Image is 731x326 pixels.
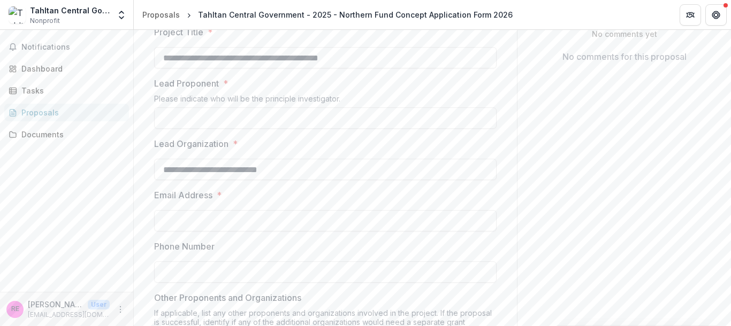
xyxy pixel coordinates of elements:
p: Phone Number [154,240,215,253]
a: Dashboard [4,60,129,77]
button: Notifications [4,38,129,56]
div: Dashboard [21,63,120,74]
span: Nonprofit [30,16,60,26]
button: Get Help [705,4,727,26]
a: Documents [4,126,129,143]
p: User [88,300,110,309]
p: Lead Proponent [154,77,219,90]
span: Notifications [21,43,125,52]
p: Project Title [154,26,203,38]
p: No comments yet [526,28,722,40]
div: Please indicate who will be the principle investigator. [154,94,497,107]
p: No comments for this proposal [562,50,687,63]
div: Tasks [21,85,120,96]
div: Tahltan Central Government [30,5,110,16]
button: More [114,303,127,316]
button: Partners [680,4,701,26]
div: Proposals [21,107,120,118]
div: Tahltan Central Government - 2025 - Northern Fund Concept Application Form 2026 [198,9,513,20]
p: Lead Organization [154,137,229,150]
nav: breadcrumb [138,7,517,22]
a: Proposals [138,7,184,22]
a: Tasks [4,82,129,99]
div: Richard Erhardt [11,306,19,313]
div: Proposals [142,9,180,20]
img: Tahltan Central Government [9,6,26,24]
p: [EMAIL_ADDRESS][DOMAIN_NAME] [28,310,110,320]
p: [PERSON_NAME] [28,299,83,310]
p: Other Proponents and Organizations [154,291,301,304]
a: Proposals [4,104,129,121]
p: Email Address [154,189,212,201]
button: Open entity switcher [114,4,129,26]
div: Documents [21,129,120,140]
